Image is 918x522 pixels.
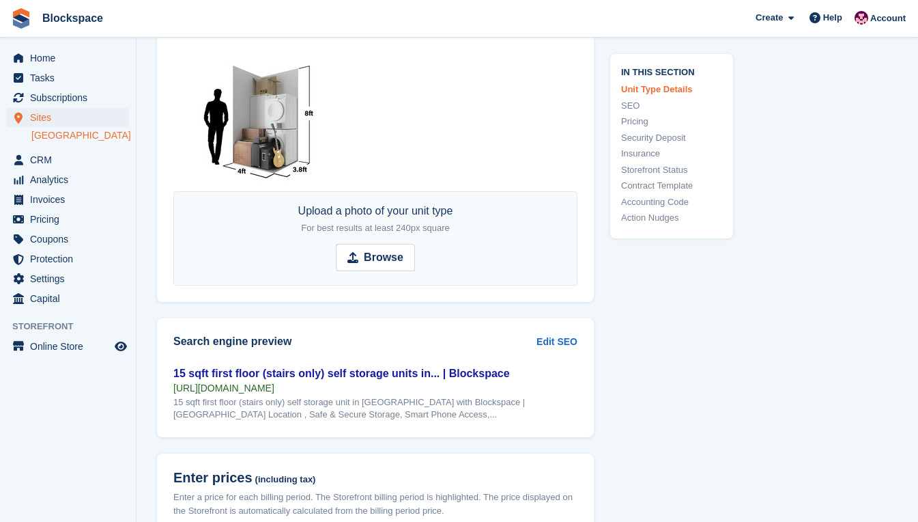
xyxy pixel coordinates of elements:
[7,210,129,229] a: menu
[30,108,112,127] span: Sites
[7,230,129,249] a: menu
[11,8,31,29] img: stora-icon-8386f47178a22dfd0bd8f6a31ec36ba5ce8667c1dd55bd0f319d3a0aa187defe.svg
[255,475,316,485] span: (including tax)
[621,195,722,208] a: Accounting Code
[31,129,129,142] a: [GEOGRAPHIC_DATA]
[364,249,403,266] strong: Browse
[30,190,112,209] span: Invoices
[621,130,722,144] a: Security Deposit
[7,190,129,209] a: menu
[7,88,129,107] a: menu
[173,491,577,517] div: Enter a price for each billing period. The Storefront billing period is highlighted. The price di...
[30,68,112,87] span: Tasks
[30,269,112,288] span: Settings
[173,382,577,394] div: [URL][DOMAIN_NAME]
[12,320,136,333] span: Storefront
[536,335,577,349] a: Edit SEO
[173,335,536,348] h2: Search engine preview
[870,12,906,25] span: Account
[621,147,722,161] a: Insurance
[756,11,783,25] span: Create
[7,108,129,127] a: menu
[173,55,348,187] img: 15-sqft-unit.jpg
[621,98,722,112] a: SEO
[621,83,722,96] a: Unit Type Details
[30,150,112,169] span: CRM
[7,49,129,68] a: menu
[7,337,129,356] a: menu
[7,68,129,87] a: menu
[7,150,129,169] a: menu
[336,244,415,271] input: Browse
[621,179,722,193] a: Contract Template
[298,203,453,236] div: Upload a photo of your unit type
[621,64,722,77] span: In this section
[30,49,112,68] span: Home
[113,338,129,355] a: Preview store
[621,163,722,176] a: Storefront Status
[30,88,112,107] span: Subscriptions
[7,249,129,269] a: menu
[30,337,112,356] span: Online Store
[30,230,112,249] span: Coupons
[30,289,112,308] span: Capital
[173,396,577,421] div: 15 sqft first floor (stairs only) self storage unit in [GEOGRAPHIC_DATA] with Blockspace | [GEOGR...
[823,11,842,25] span: Help
[7,170,129,189] a: menu
[7,269,129,288] a: menu
[173,366,577,382] div: 15 sqft first floor (stairs only) self storage units in... | Blockspace
[173,470,253,486] span: Enter prices
[30,249,112,269] span: Protection
[621,211,722,225] a: Action Nudges
[30,210,112,229] span: Pricing
[301,223,450,233] span: For best results at least 240px square
[621,115,722,128] a: Pricing
[37,7,109,29] a: Blockspace
[855,11,868,25] img: Blockspace
[7,289,129,308] a: menu
[30,170,112,189] span: Analytics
